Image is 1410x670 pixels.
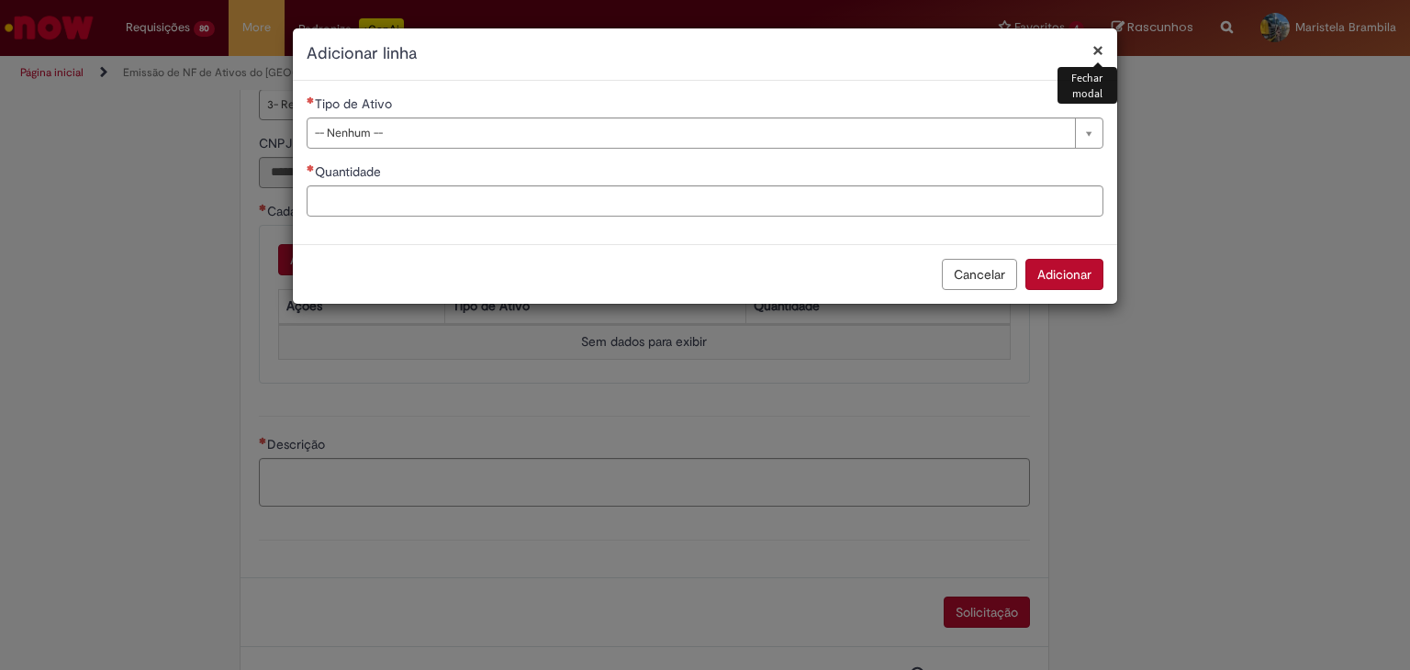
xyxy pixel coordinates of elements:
[942,259,1017,290] button: Cancelar
[307,164,315,172] span: Necessários
[315,95,396,112] span: Tipo de Ativo
[315,118,1066,148] span: -- Nenhum --
[1057,67,1117,104] div: Fechar modal
[307,96,315,104] span: Necessários
[315,163,385,180] span: Quantidade
[1025,259,1103,290] button: Adicionar
[307,185,1103,217] input: Quantidade
[1092,40,1103,60] button: Fechar modal
[307,42,1103,66] h2: Adicionar linha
